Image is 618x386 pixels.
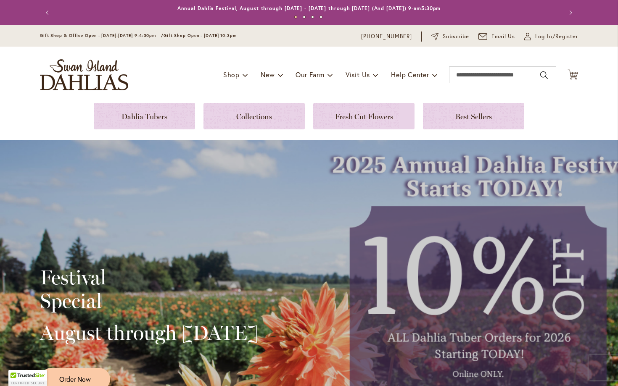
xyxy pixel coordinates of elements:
span: Our Farm [296,70,324,79]
a: store logo [40,59,128,90]
span: New [261,70,275,79]
a: Annual Dahlia Festival, August through [DATE] - [DATE] through [DATE] (And [DATE]) 9-am5:30pm [177,5,441,11]
span: Visit Us [346,70,370,79]
button: Previous [40,4,57,21]
h2: August through [DATE] [40,321,258,344]
a: Subscribe [431,32,469,41]
span: Shop [223,70,240,79]
span: Log In/Register [535,32,578,41]
h2: Festival Special [40,265,258,312]
button: 1 of 4 [294,16,297,18]
span: Gift Shop Open - [DATE] 10-3pm [164,33,237,38]
span: Gift Shop & Office Open - [DATE]-[DATE] 9-4:30pm / [40,33,164,38]
button: 2 of 4 [303,16,306,18]
span: Subscribe [443,32,469,41]
span: Help Center [391,70,429,79]
span: Email Us [491,32,515,41]
a: Email Us [478,32,515,41]
a: Log In/Register [524,32,578,41]
button: 4 of 4 [320,16,322,18]
button: Next [561,4,578,21]
a: [PHONE_NUMBER] [361,32,412,41]
button: 3 of 4 [311,16,314,18]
